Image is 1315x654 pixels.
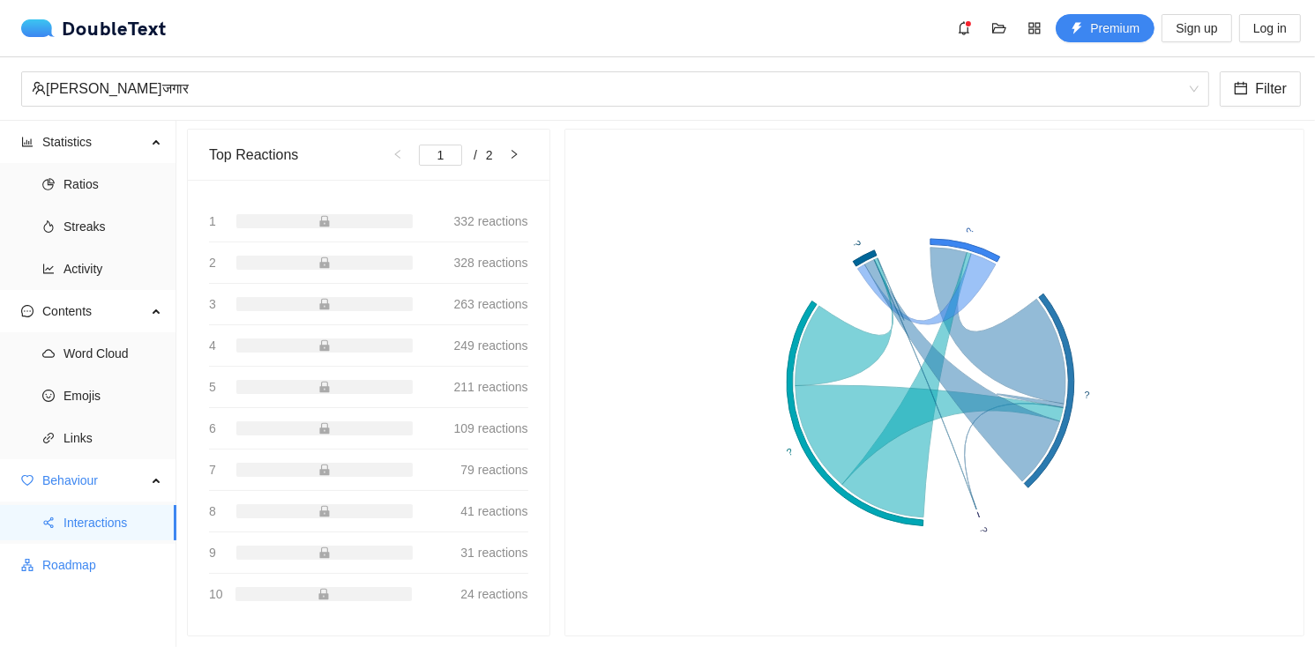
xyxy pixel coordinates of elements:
[42,390,55,402] span: smile
[1234,81,1248,98] span: calendar
[42,547,162,583] span: Roadmap
[460,543,527,562] span: 31 reactions
[42,294,146,329] span: Contents
[64,209,162,244] span: Streaks
[1253,19,1287,38] span: Log in
[1071,22,1083,36] span: thunderbolt
[392,149,403,160] span: left
[32,72,1183,106] div: [PERSON_NAME]जगार
[209,294,216,314] span: 3
[209,130,384,180] div: Top Reactions
[950,14,978,42] button: bell
[419,145,493,166] li: 1/2
[32,81,46,95] span: team
[209,336,216,355] span: 4
[985,14,1013,42] button: folder-open
[318,546,331,559] span: lock
[318,215,331,227] span: lock
[1020,14,1049,42] button: appstore
[460,584,527,604] span: 24 reactions
[318,422,331,435] span: lock
[474,148,477,162] span: /
[42,124,146,160] span: Statistics
[209,460,216,479] span: 7
[42,347,55,360] span: cloud
[454,336,528,355] span: 249 reactions
[42,517,55,529] span: share-alt
[318,339,331,352] span: lock
[318,505,331,517] span: lock
[209,419,216,438] span: 6
[1090,19,1139,38] span: Premium
[209,212,216,231] span: 1
[209,543,216,562] span: 9
[42,178,55,190] span: pie-chart
[21,136,34,148] span: bar-chart
[32,72,1199,106] span: बेरोजगार
[1056,14,1154,42] button: thunderboltPremium
[42,432,55,444] span: link
[1162,14,1231,42] button: Sign up
[951,21,977,35] span: bell
[500,145,528,166] li: Next Page
[64,420,162,456] span: Links
[318,381,331,393] span: lock
[318,464,331,476] span: lock
[500,145,528,166] button: right
[21,305,34,317] span: message
[42,463,146,498] span: Behaviour
[209,584,223,604] span: 10
[21,19,62,37] img: logo
[454,377,528,397] span: 211 reactions
[986,21,1012,35] span: folder-open
[209,502,216,521] span: 8
[460,502,527,521] span: 41 reactions
[384,145,412,166] button: left
[318,588,330,600] span: lock
[1220,71,1301,107] button: calendarFilter
[64,378,162,413] span: Emojis
[64,251,162,286] span: Activity
[454,212,528,231] span: 332 reactions
[209,377,216,397] span: 5
[209,253,216,272] span: 2
[454,294,528,314] span: 263 reactions
[1176,19,1217,38] span: Sign up
[1239,14,1301,42] button: Log in
[454,419,528,438] span: 109 reactions
[318,298,331,310] span: lock
[64,167,162,202] span: Ratios
[64,336,162,371] span: Word Cloud
[42,263,55,275] span: line-chart
[21,559,34,571] span: apartment
[64,505,162,540] span: Interactions
[509,149,519,160] span: right
[42,220,55,233] span: fire
[21,19,167,37] div: DoubleText
[1021,21,1048,35] span: appstore
[1255,78,1287,100] span: Filter
[318,256,331,269] span: lock
[384,145,412,166] li: Previous Page
[21,474,34,487] span: heart
[21,19,167,37] a: logoDoubleText
[454,253,528,272] span: 328 reactions
[460,460,527,479] span: 79 reactions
